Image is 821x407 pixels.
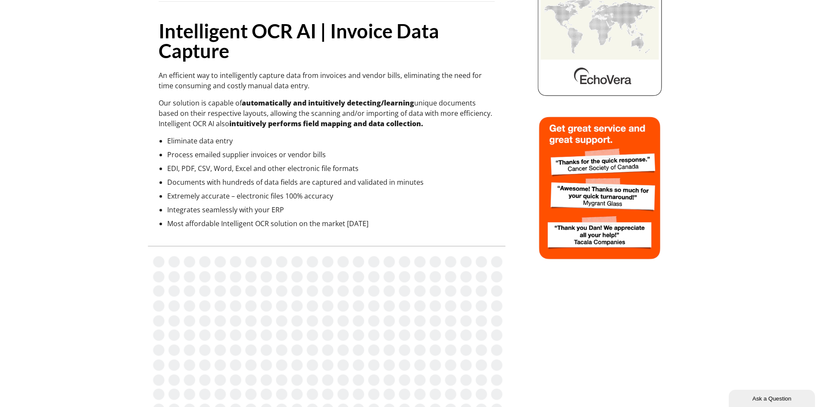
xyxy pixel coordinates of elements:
li: Eliminate data entry [167,136,495,146]
li: EDI, PDF, CSV, Word, Excel and other electronic file formats [167,163,495,174]
iframe: chat widget [729,388,817,407]
p: An efficient way to intelligently capture data from invoices and vendor bills, eliminating the ne... [159,70,495,91]
img: echovera intelligent ocr sales order automation [537,114,663,261]
li: Documents with hundreds of data fields are captured and validated in minutes [167,177,495,187]
li: Extremely accurate – electronic files 100% accuracy [167,191,495,201]
strong: Intelligent OCR AI | Invoice Data Capture [159,19,439,62]
li: Process emailed supplier invoices or vendor bills [167,149,495,160]
li: Integrates seamlessly with your ERP [167,205,495,215]
iframe: YouTube video player [206,268,447,404]
p: Our solution is capable of unique documents based on their respective layouts, allowing the scann... [159,98,495,129]
strong: automatically and intuitively detecting/learning [242,98,414,108]
li: Most affordable Intelligent OCR solution on the market [DATE] [167,218,495,229]
strong: intuitively performs field mapping and data collection. [229,119,423,128]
